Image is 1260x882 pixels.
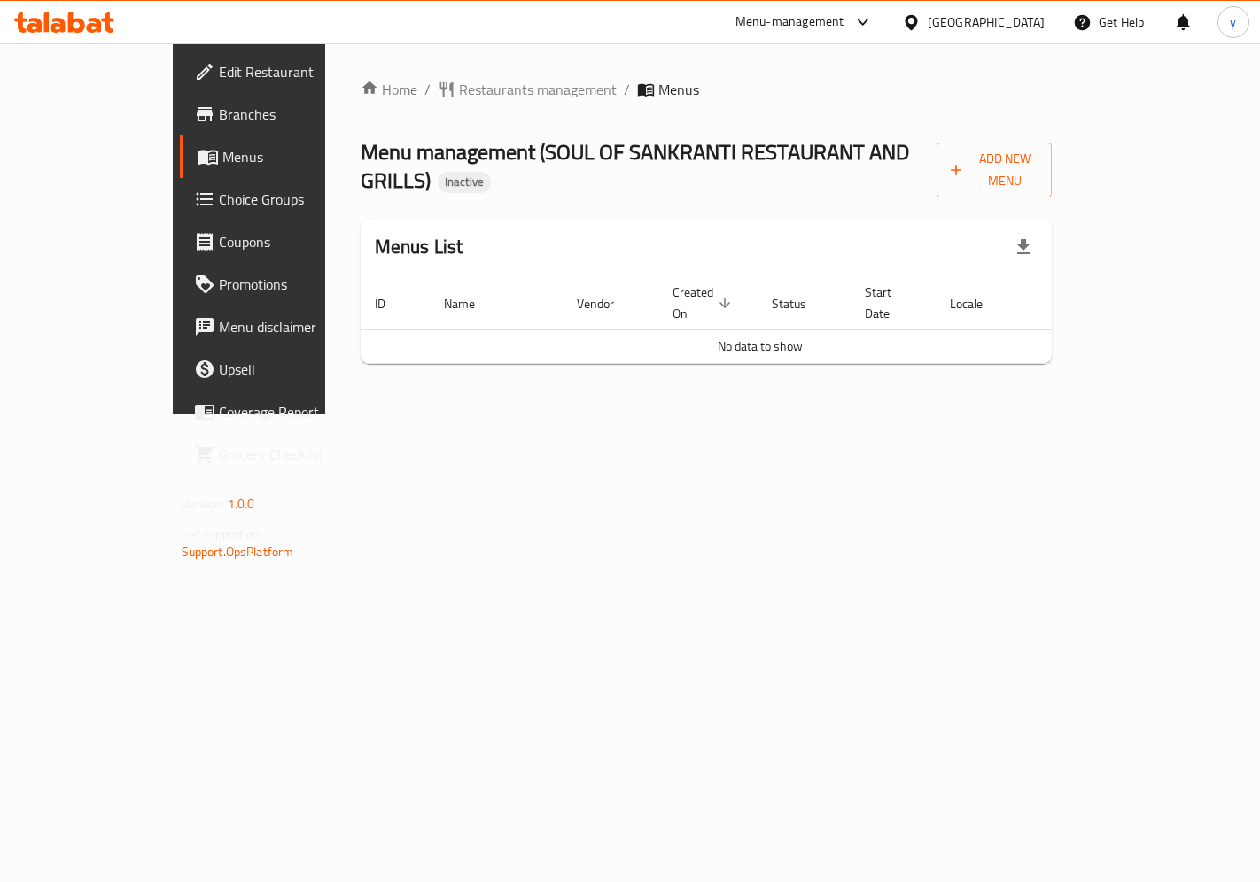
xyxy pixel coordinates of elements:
span: Promotions [219,274,369,295]
div: Menu-management [735,12,844,33]
button: Add New Menu [937,143,1053,197]
span: No data to show [718,335,803,358]
a: Promotions [180,263,383,306]
span: Branches [219,104,369,125]
span: Coverage Report [219,401,369,422]
span: Menu disclaimer [219,316,369,337]
li: / [624,79,630,100]
a: Coverage Report [180,391,383,433]
span: Menus [658,79,699,100]
span: Version: [182,492,225,515]
span: Add New Menu [951,148,1038,192]
nav: breadcrumb [361,79,1053,100]
div: Inactive [438,172,491,193]
span: Start Date [865,282,914,324]
span: y [1230,12,1236,32]
a: Support.OpsPlatform [182,540,294,563]
a: Menus [180,135,383,178]
li: / [424,79,431,100]
span: Grocery Checklist [219,444,369,465]
th: Actions [1027,276,1160,330]
a: Restaurants management [438,79,617,100]
span: Coupons [219,231,369,252]
table: enhanced table [361,276,1160,364]
a: Coupons [180,220,383,263]
a: Edit Restaurant [180,50,383,93]
span: Created On [673,282,736,324]
a: Home [361,79,417,100]
span: Edit Restaurant [219,61,369,82]
span: Name [444,293,498,314]
span: Restaurants management [459,79,617,100]
span: 1.0.0 [228,492,255,515]
span: Locale [950,293,1006,314]
a: Grocery Checklist [180,433,383,476]
span: Status [772,293,829,314]
span: ID [375,293,408,314]
span: Menu management ( SOUL OF SANKRANTI RESTAURANT AND GRILLS ) [361,132,909,200]
a: Upsell [180,348,383,391]
div: Export file [1002,226,1045,268]
div: [GEOGRAPHIC_DATA] [928,12,1045,32]
span: Inactive [438,174,491,190]
h2: Menus List [375,234,463,260]
span: Choice Groups [219,189,369,210]
span: Vendor [577,293,637,314]
a: Branches [180,93,383,135]
span: Menus [222,146,369,167]
a: Choice Groups [180,178,383,220]
span: Upsell [219,359,369,380]
a: Menu disclaimer [180,306,383,348]
span: Get support on: [182,522,263,545]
